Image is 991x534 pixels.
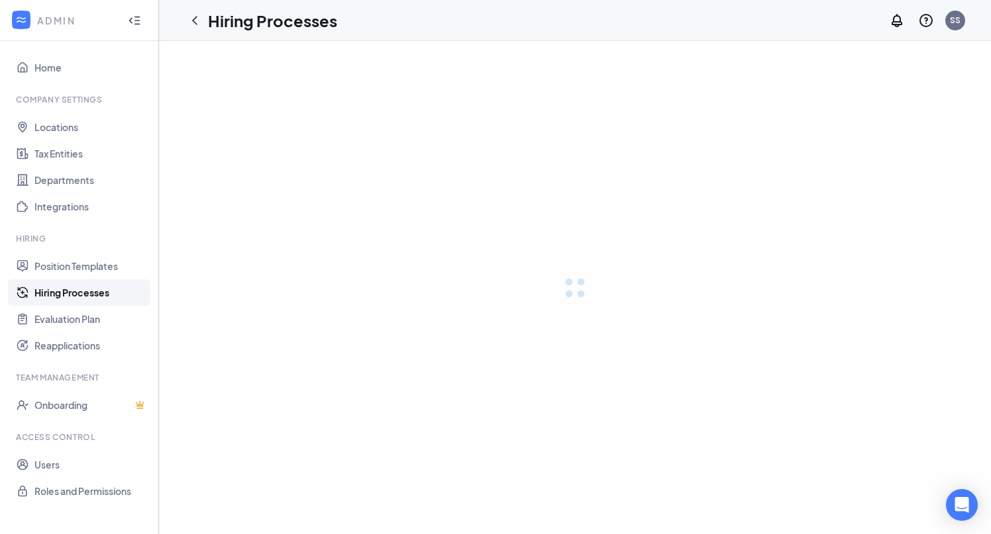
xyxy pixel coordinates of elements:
[16,431,145,443] div: Access control
[34,114,148,140] a: Locations
[16,372,145,383] div: Team Management
[34,193,148,220] a: Integrations
[918,13,934,28] svg: QuestionInfo
[208,9,337,32] h1: Hiring Processes
[37,14,116,27] div: ADMIN
[34,167,148,193] a: Departments
[34,478,148,504] a: Roles and Permissions
[128,14,141,27] svg: Collapse
[34,332,148,359] a: Reapplications
[34,279,148,306] a: Hiring Processes
[34,392,148,418] a: OnboardingCrown
[34,451,148,478] a: Users
[34,140,148,167] a: Tax Entities
[15,13,28,26] svg: WorkstreamLogo
[946,489,978,521] div: Open Intercom Messenger
[16,233,145,244] div: Hiring
[34,306,148,332] a: Evaluation Plan
[187,13,203,28] svg: ChevronLeft
[889,13,905,28] svg: Notifications
[950,15,961,26] div: SS
[34,54,148,81] a: Home
[16,94,145,105] div: Company Settings
[34,253,148,279] a: Position Templates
